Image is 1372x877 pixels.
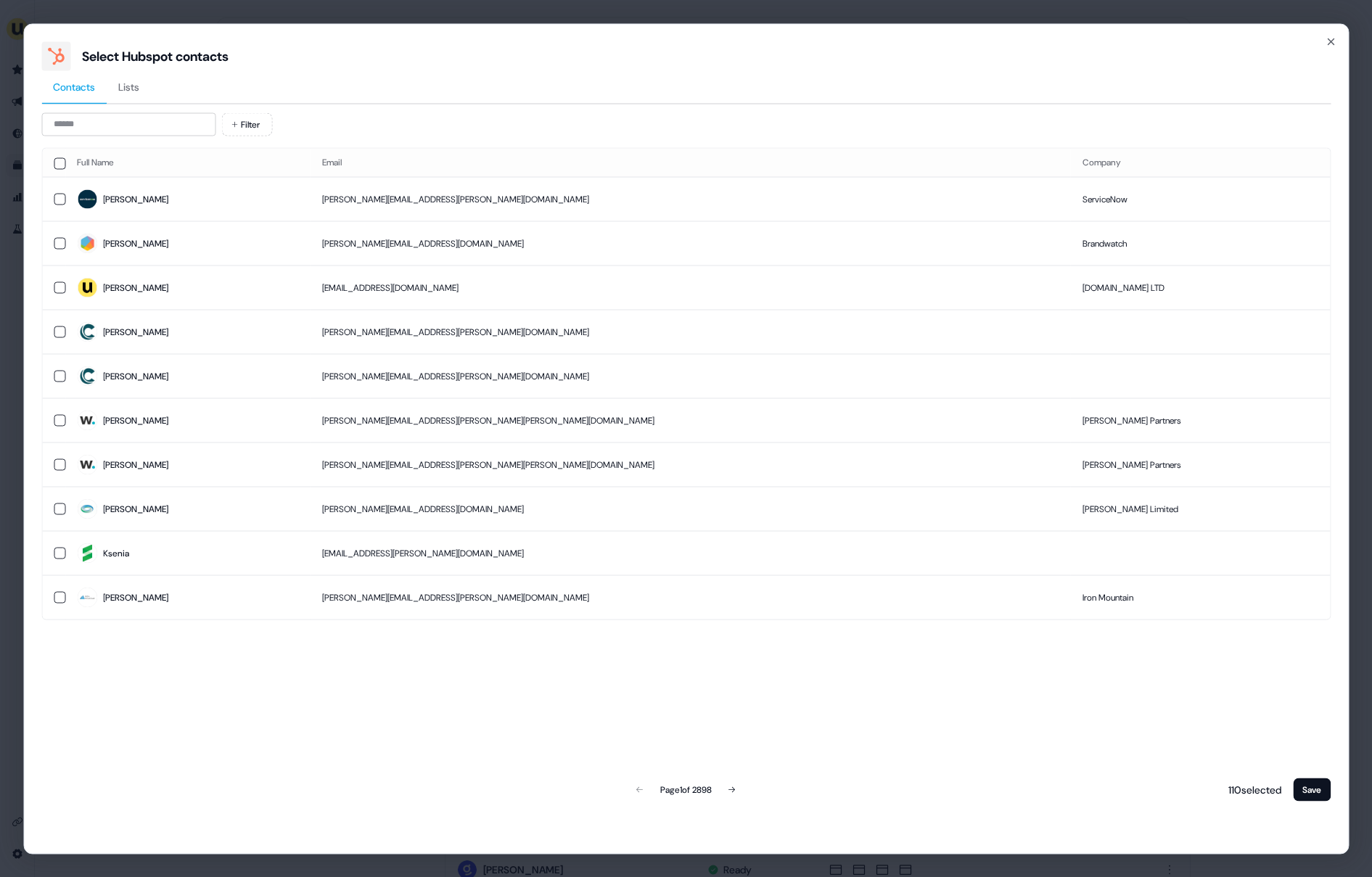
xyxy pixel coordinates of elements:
td: [PERSON_NAME] Partners [1071,398,1330,442]
div: [PERSON_NAME] [103,325,168,339]
td: [PERSON_NAME][EMAIL_ADDRESS][DOMAIN_NAME] [311,487,1071,531]
div: [PERSON_NAME] [103,192,168,207]
td: [EMAIL_ADDRESS][PERSON_NAME][DOMAIN_NAME] [311,531,1071,575]
span: Contacts [53,79,95,94]
div: [PERSON_NAME] [103,369,168,384]
td: [DOMAIN_NAME] LTD [1071,265,1330,310]
td: ServiceNow [1071,177,1330,221]
td: [PERSON_NAME][EMAIL_ADDRESS][DOMAIN_NAME] [311,221,1071,265]
td: [PERSON_NAME][EMAIL_ADDRESS][PERSON_NAME][DOMAIN_NAME] [311,177,1071,221]
td: Iron Mountain [1071,575,1330,619]
th: Full Name [65,148,311,177]
div: Ksenia [103,546,129,561]
div: [PERSON_NAME] [103,590,168,605]
div: [PERSON_NAME] [103,281,168,295]
div: Page 1 of 2898 [660,782,712,796]
td: [EMAIL_ADDRESS][DOMAIN_NAME] [311,265,1071,310]
div: [PERSON_NAME] [103,458,168,472]
td: [PERSON_NAME][EMAIL_ADDRESS][PERSON_NAME][DOMAIN_NAME] [311,310,1071,354]
div: [PERSON_NAME] [103,502,168,516]
div: [PERSON_NAME] [103,236,168,251]
p: 110 selected [1223,782,1281,796]
td: [PERSON_NAME][EMAIL_ADDRESS][PERSON_NAME][DOMAIN_NAME] [311,575,1071,619]
th: Email [311,148,1071,177]
th: Company [1071,148,1330,177]
td: [PERSON_NAME] Limited [1071,487,1330,531]
td: [PERSON_NAME][EMAIL_ADDRESS][PERSON_NAME][DOMAIN_NAME] [311,354,1071,398]
div: [PERSON_NAME] [103,413,168,428]
button: Filter [221,112,272,136]
div: Select Hubspot contacts [82,47,229,65]
td: [PERSON_NAME][EMAIL_ADDRESS][PERSON_NAME][PERSON_NAME][DOMAIN_NAME] [311,442,1071,487]
td: Brandwatch [1071,221,1330,265]
span: Lists [118,79,139,94]
td: [PERSON_NAME][EMAIL_ADDRESS][PERSON_NAME][PERSON_NAME][DOMAIN_NAME] [311,398,1071,442]
td: [PERSON_NAME] Partners [1071,442,1330,487]
button: Save [1293,778,1331,801]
